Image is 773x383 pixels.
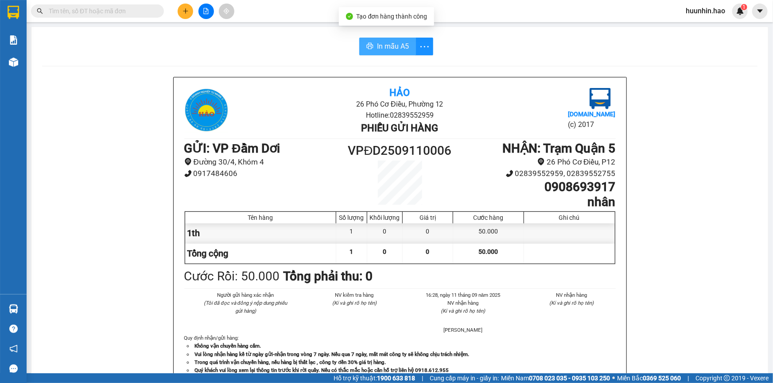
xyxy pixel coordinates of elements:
img: icon-new-feature [736,7,744,15]
span: Miền Nam [501,373,610,383]
span: 0 [383,248,387,255]
img: logo-vxr [8,6,19,19]
div: 1th [185,223,337,243]
b: GỬI : VP Đầm Dơi [184,141,280,156]
li: [PERSON_NAME] [420,326,507,334]
span: copyright [724,375,730,381]
li: NV nhận hàng [420,299,507,307]
strong: 1900 633 818 [377,375,415,382]
div: 0 [367,223,403,243]
div: 50.000 [453,223,524,243]
span: phone [506,170,513,177]
input: Tìm tên, số ĐT hoặc mã đơn [49,6,153,16]
li: 02839552959, 02839552755 [454,168,615,180]
span: aim [223,8,229,14]
strong: 0369 525 060 [643,375,681,382]
li: Hotline: 02839552959 [256,110,544,121]
div: 0 [403,223,453,243]
button: file-add [198,4,214,19]
b: Phiếu gửi hàng [361,123,438,134]
li: NV nhận hàng [528,291,616,299]
span: ⚪️ [612,376,615,380]
span: 1 [350,248,353,255]
b: NHẬN : Trạm Quận 5 [503,141,616,156]
span: | [688,373,689,383]
span: Miền Bắc [617,373,681,383]
span: In mẫu A5 [377,41,409,52]
button: caret-down [752,4,768,19]
span: Cung cấp máy in - giấy in: [430,373,499,383]
div: Giá trị [405,214,451,221]
div: Quy định nhận/gửi hàng : [184,334,616,374]
span: plus [183,8,189,14]
span: huunhin.hao [679,5,732,16]
li: 0917484606 [184,168,346,180]
div: Khối lượng [369,214,400,221]
img: warehouse-icon [9,57,18,67]
span: question-circle [9,325,18,333]
span: check-circle [346,13,353,20]
b: [DOMAIN_NAME] [568,111,615,118]
b: Tổng phải thu: 0 [284,269,373,283]
h1: nhân [454,195,615,210]
button: printerIn mẫu A5 [359,38,416,55]
i: (Kí và ghi rõ họ tên) [550,300,594,306]
span: 50.000 [478,248,498,255]
span: more [416,41,433,52]
button: more [416,38,433,55]
span: Hỗ trợ kỹ thuật: [334,373,415,383]
span: environment [184,158,192,165]
strong: Vui lòng nhận hàng kể từ ngày gửi-nhận trong vòng 7 ngày. Nếu qua 7 ngày, mất mát công ty sẽ khôn... [195,351,470,357]
b: Hảo [389,87,410,98]
span: caret-down [756,7,764,15]
img: logo.jpg [184,88,229,132]
li: Người gửi hàng xác nhận [202,291,290,299]
div: Tên hàng [187,214,334,221]
strong: 0708 023 035 - 0935 103 250 [529,375,610,382]
i: (Kí và ghi rõ họ tên) [332,300,377,306]
div: Cước hàng [455,214,521,221]
span: phone [184,170,192,177]
img: logo.jpg [590,88,611,109]
h1: VPĐD2509110006 [346,141,454,161]
div: Cước Rồi : 50.000 [184,267,280,286]
button: plus [178,4,193,19]
div: 1 [336,223,367,243]
sup: 1 [741,4,747,10]
span: | [422,373,423,383]
div: Ghi chú [526,214,613,221]
li: 26 Phó Cơ Điều, P12 [454,156,615,168]
span: 0 [426,248,430,255]
span: notification [9,345,18,353]
li: Đường 30/4, Khóm 4 [184,156,346,168]
strong: Không vận chuyển hàng cấm. [195,343,261,349]
img: solution-icon [9,35,18,45]
span: environment [537,158,545,165]
i: (Kí và ghi rõ họ tên) [441,308,485,314]
span: Tạo đơn hàng thành công [357,13,427,20]
i: (Tôi đã đọc và đồng ý nộp dung phiếu gửi hàng) [204,300,287,314]
span: message [9,364,18,373]
h1: 0908693917 [454,180,615,195]
li: (c) 2017 [568,119,615,130]
li: 26 Phó Cơ Điều, Phường 12 [256,99,544,110]
span: file-add [203,8,209,14]
li: 16:28, ngày 11 tháng 09 năm 2025 [420,291,507,299]
strong: Trong quá trình vận chuyển hàng, nếu hàng bị thất lạc , công ty đền 30% giá trị hàng. [195,359,386,365]
span: 1 [742,4,746,10]
span: search [37,8,43,14]
strong: Quý khách vui lòng xem lại thông tin trước khi rời quầy. Nếu có thắc mắc hoặc cần hỗ trợ liên hệ ... [195,367,449,373]
span: Tổng cộng [187,248,229,259]
img: warehouse-icon [9,304,18,314]
li: NV kiểm tra hàng [311,291,398,299]
button: aim [219,4,234,19]
span: printer [366,42,373,51]
div: Số lượng [338,214,365,221]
